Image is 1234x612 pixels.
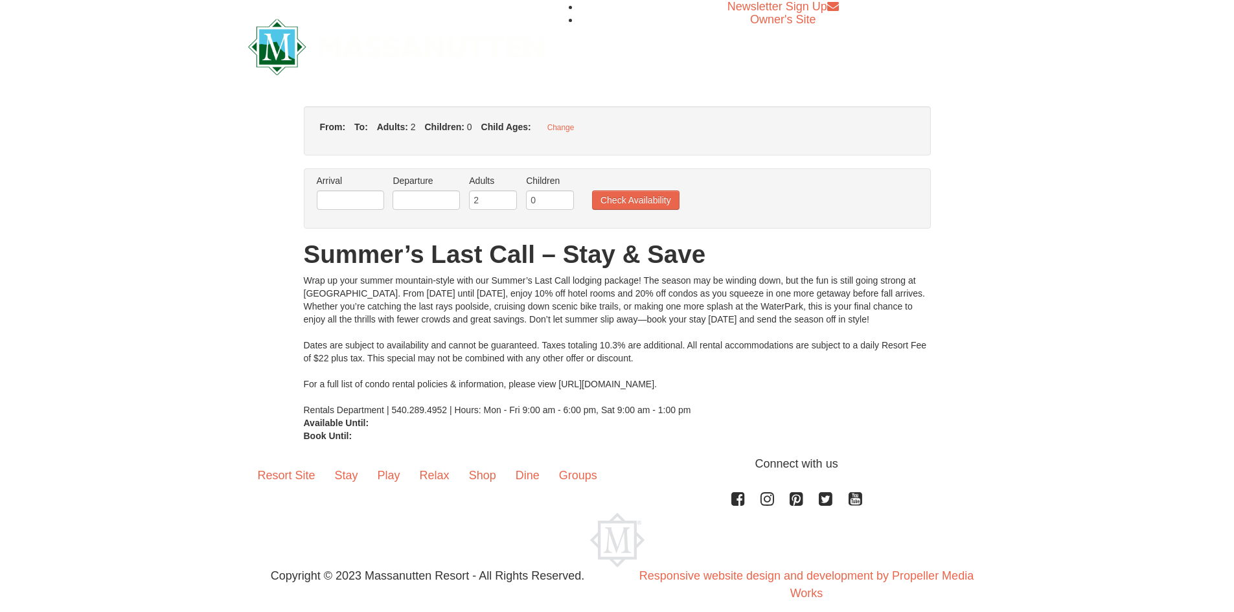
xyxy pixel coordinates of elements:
strong: Adults: [377,122,408,132]
span: 0 [467,122,472,132]
strong: Child Ages: [481,122,531,132]
a: Massanutten Resort [248,30,545,60]
a: Shop [459,455,506,495]
a: Owner's Site [750,13,816,26]
p: Connect with us [248,455,987,473]
label: Arrival [317,174,384,187]
label: Adults [469,174,517,187]
button: Check Availability [592,190,680,210]
span: 2 [411,122,416,132]
a: Play [368,455,410,495]
strong: From: [320,122,346,132]
a: Resort Site [248,455,325,495]
p: Copyright © 2023 Massanutten Resort - All Rights Reserved. [238,567,617,585]
img: Massanutten Resort Logo [248,19,545,75]
button: Change [540,119,582,136]
a: Dine [506,455,549,495]
strong: Children: [424,122,464,132]
strong: Available Until: [304,418,369,428]
a: Responsive website design and development by Propeller Media Works [639,569,974,600]
a: Stay [325,455,368,495]
a: Relax [410,455,459,495]
strong: Book Until: [304,431,352,441]
label: Children [526,174,574,187]
a: Groups [549,455,607,495]
img: Massanutten Resort Logo [590,513,645,567]
div: Wrap up your summer mountain-style with our Summer’s Last Call lodging package! The season may be... [304,274,931,416]
h1: Summer’s Last Call – Stay & Save [304,242,931,267]
label: Departure [393,174,460,187]
strong: To: [354,122,368,132]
